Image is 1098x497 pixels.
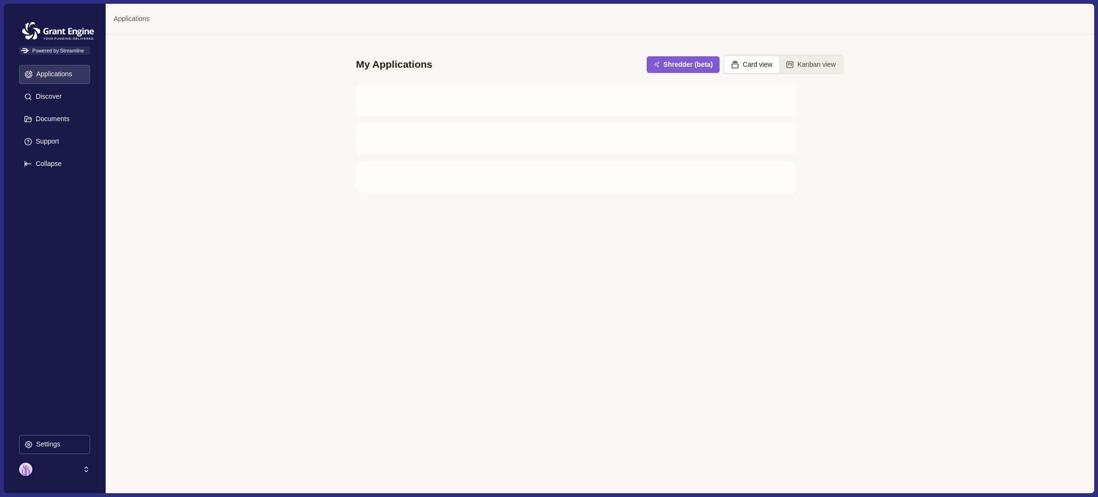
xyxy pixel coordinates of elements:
a: Settings [19,435,90,457]
button: Applications [19,65,90,84]
p: Discover [32,93,61,101]
div: My Applications [356,58,432,71]
button: Card view [724,56,779,73]
p: Support [32,137,59,145]
button: Expand [19,155,90,174]
img: profile picture [19,463,32,476]
button: Support [19,132,90,151]
button: Discover [19,87,90,106]
img: Grantengine Logo [19,19,97,43]
img: Powered by Streamline Logo [21,48,29,53]
p: Applications [33,70,72,78]
button: Shredder (beta) [647,56,719,73]
button: Settings [19,435,90,454]
p: Settings [33,440,61,448]
a: Applications [113,14,150,24]
button: Documents [19,110,90,129]
p: Documents [32,115,70,123]
p: Collapse [32,160,61,168]
a: Grantengine Logo [19,19,90,30]
span: Powered by Streamline [19,46,90,55]
button: Kanban view [779,56,843,73]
